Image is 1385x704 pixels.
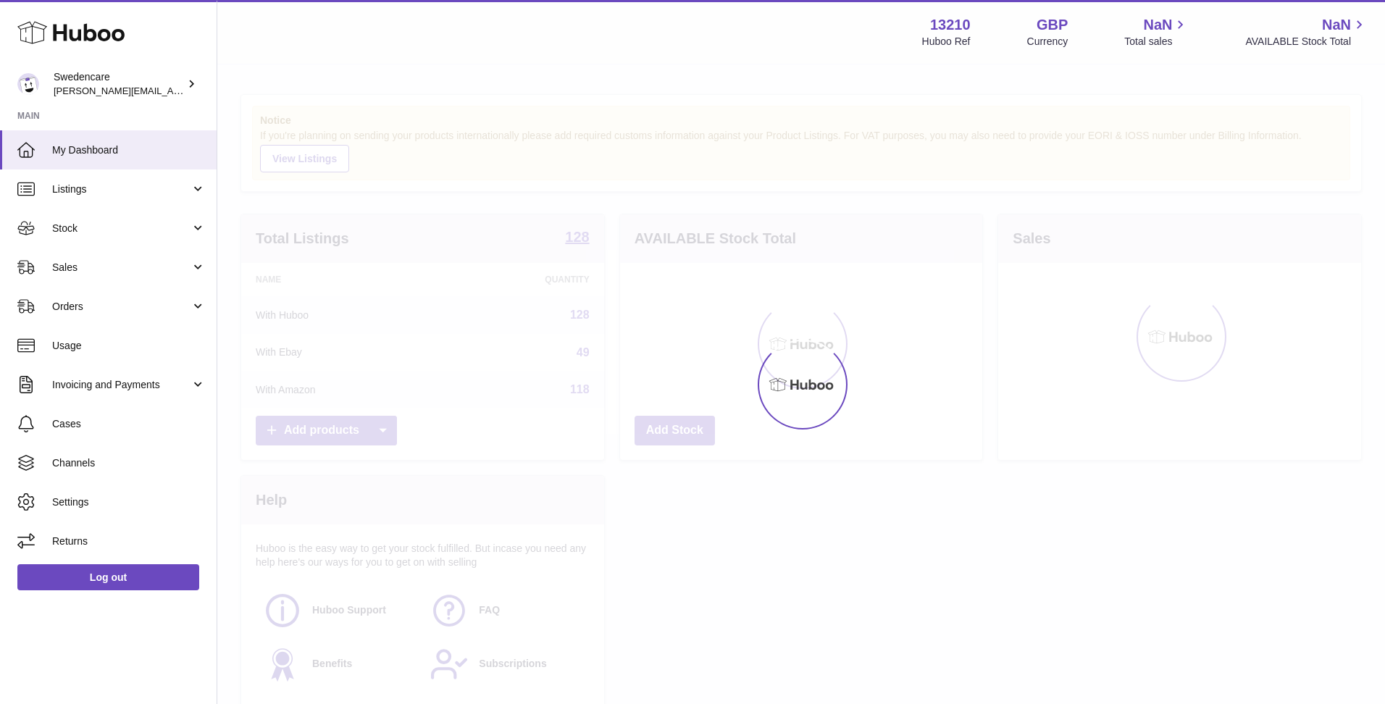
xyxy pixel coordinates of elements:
div: Swedencare [54,70,184,98]
a: NaN AVAILABLE Stock Total [1245,15,1368,49]
span: Listings [52,183,191,196]
div: Currency [1027,35,1068,49]
span: Stock [52,222,191,235]
span: Usage [52,339,206,353]
span: NaN [1143,15,1172,35]
span: AVAILABLE Stock Total [1245,35,1368,49]
strong: GBP [1037,15,1068,35]
a: Log out [17,564,199,590]
span: Settings [52,495,206,509]
span: Cases [52,417,206,431]
span: Total sales [1124,35,1189,49]
span: My Dashboard [52,143,206,157]
strong: 13210 [930,15,971,35]
span: Invoicing and Payments [52,378,191,392]
span: NaN [1322,15,1351,35]
img: daniel.corbridge@swedencare.co.uk [17,73,39,95]
span: Sales [52,261,191,275]
span: Channels [52,456,206,470]
a: NaN Total sales [1124,15,1189,49]
span: Returns [52,535,206,548]
span: Orders [52,300,191,314]
div: Huboo Ref [922,35,971,49]
span: [PERSON_NAME][EMAIL_ADDRESS][PERSON_NAME][DOMAIN_NAME] [54,85,368,96]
